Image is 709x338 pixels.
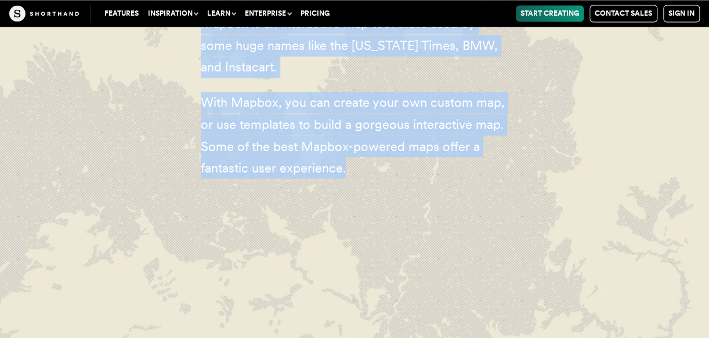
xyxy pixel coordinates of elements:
a: Pricing [296,5,334,21]
a: Features [100,5,143,21]
span: Mapbox is an interactive map tool that’s used by some huge names like the [US_STATE] Times, BMW, ... [201,16,498,74]
a: Sign in [663,5,700,22]
a: Contact Sales [589,5,657,22]
button: Enterprise [240,5,296,21]
button: Learn [202,5,240,21]
a: Start Creating [516,5,584,21]
button: Inspiration [143,5,202,21]
img: The Craft [9,5,79,21]
span: With Mapbox, you can create your own custom map, or use templates to build a gorgeous interactive... [201,95,505,175]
